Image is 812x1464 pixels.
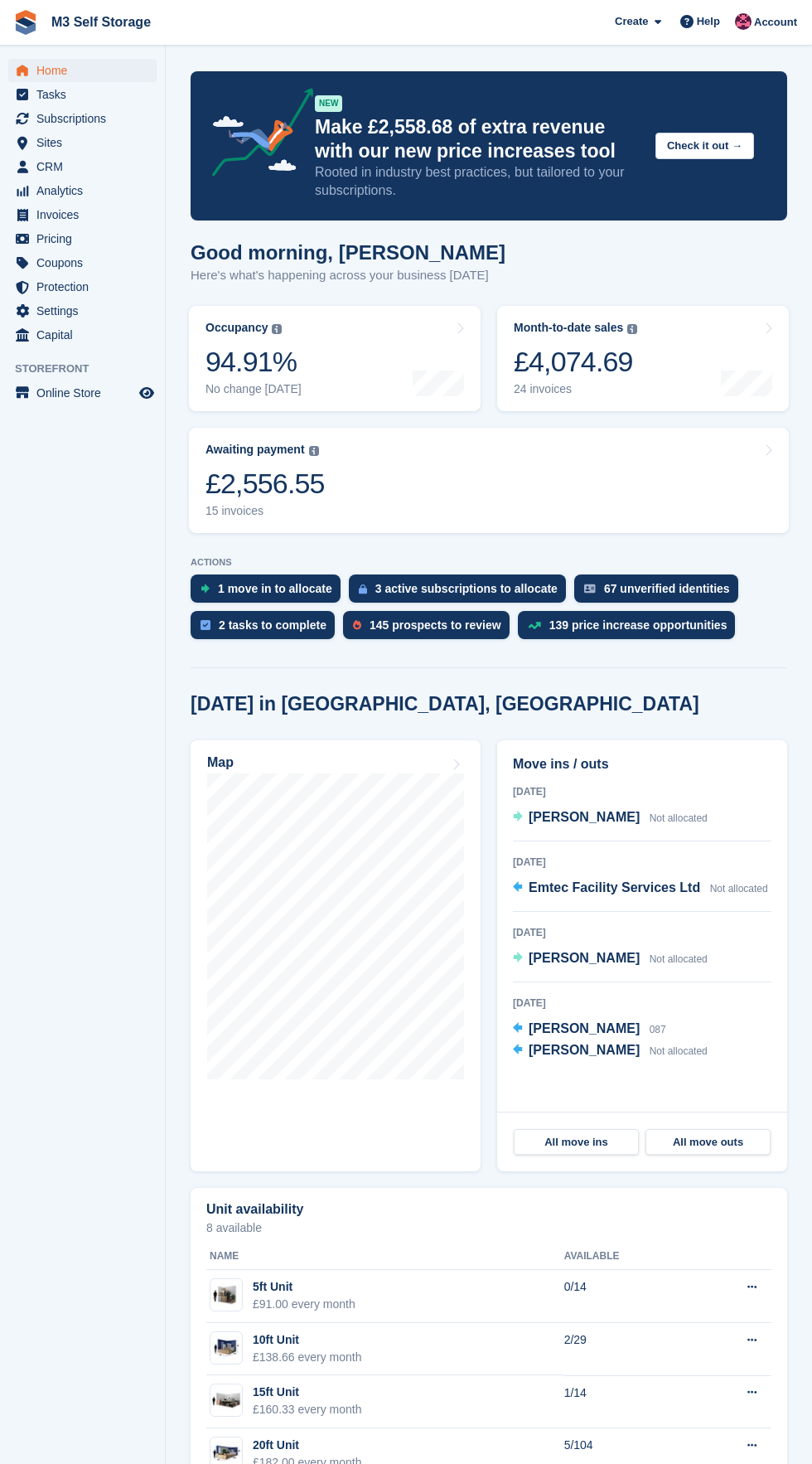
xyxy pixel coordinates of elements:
a: Occupancy 94.91% No change [DATE] [189,306,481,411]
td: 1/14 [564,1375,692,1428]
a: [PERSON_NAME] Not allocated [513,807,708,829]
div: [DATE] [513,784,771,799]
a: 2 tasks to complete [191,611,343,647]
span: Not allocated [650,953,708,965]
a: menu [8,83,157,106]
a: All move outs [645,1129,771,1156]
a: All move ins [514,1129,639,1156]
span: Storefront [15,361,165,377]
span: [PERSON_NAME] [529,810,640,824]
div: 139 price increase opportunities [549,618,727,632]
div: Occupancy [205,321,268,335]
a: menu [8,179,157,202]
div: 10ft Unit [253,1331,362,1349]
div: [DATE] [513,855,771,870]
a: [PERSON_NAME] Not allocated [513,1040,708,1062]
span: Coupons [36,251,136,274]
span: [PERSON_NAME] [529,951,640,965]
div: 3 active subscriptions to allocate [375,582,558,595]
td: 0/14 [564,1270,692,1323]
h1: Good morning, [PERSON_NAME] [191,241,505,264]
div: £4,074.69 [514,345,637,379]
th: Available [564,1243,692,1270]
p: Here's what's happening across your business [DATE] [191,266,505,285]
p: 8 available [206,1222,771,1234]
span: Protection [36,275,136,298]
a: 1 move in to allocate [191,574,349,611]
span: Emtec Facility Services Ltd [529,880,700,894]
span: Home [36,59,136,82]
a: menu [8,299,157,322]
div: 1 move in to allocate [218,582,332,595]
a: 67 unverified identities [574,574,747,611]
div: £2,556.55 [205,467,325,501]
button: Check it out → [655,133,754,160]
img: 10-ft-container.jpg [210,1336,242,1360]
p: Make £2,558.68 of extra revenue with our new price increases tool [315,115,642,163]
td: 2/29 [564,1323,692,1376]
span: [PERSON_NAME] [529,1021,640,1035]
span: Not allocated [650,1045,708,1057]
img: active_subscription_to_allocate_icon-d502201f5373d7db506a760aba3b589e785aa758c864c3986d89f69b8ff3... [359,584,367,594]
a: menu [8,227,157,250]
a: 139 price increase opportunities [518,611,744,647]
img: icon-info-grey-7440780725fd019a000dd9b08b2336e03edf1995a4989e88bcd33f0948082b44.svg [309,446,319,456]
span: Subscriptions [36,107,136,130]
div: £138.66 every month [253,1349,362,1366]
h2: [DATE] in [GEOGRAPHIC_DATA], [GEOGRAPHIC_DATA] [191,693,699,715]
img: Nick Jones [735,13,752,30]
h2: Move ins / outs [513,754,771,774]
img: price-adjustments-announcement-icon-8257ccfd72463d97f412b2fc003d46551f7dbcb40ab6d574587a9cd5c0d94... [198,88,314,182]
a: [PERSON_NAME] Not allocated [513,948,708,970]
a: menu [8,59,157,82]
a: menu [8,203,157,226]
a: menu [8,155,157,178]
a: Map [191,740,481,1171]
span: Online Store [36,381,136,405]
a: Month-to-date sales £4,074.69 24 invoices [497,306,789,411]
a: Preview store [137,383,157,403]
div: [DATE] [513,996,771,1011]
div: NEW [315,95,342,112]
a: Emtec Facility Services Ltd Not allocated [513,878,768,899]
div: 145 prospects to review [370,618,501,632]
img: 125-sqft-unit.jpg [210,1389,242,1413]
div: Month-to-date sales [514,321,623,335]
div: 67 unverified identities [604,582,730,595]
span: Capital [36,323,136,347]
span: Pricing [36,227,136,250]
div: £91.00 every month [253,1296,355,1313]
div: No change [DATE] [205,382,302,396]
span: Tasks [36,83,136,106]
span: Analytics [36,179,136,202]
span: [PERSON_NAME] [529,1043,640,1057]
a: menu [8,323,157,347]
img: task-75834270c22a3079a89374b754ae025e5fb1db73e45f91037f5363f120a921f8.svg [201,620,210,630]
span: Not allocated [710,883,768,894]
div: 15 invoices [205,504,325,518]
th: Name [206,1243,564,1270]
div: Awaiting payment [205,443,305,457]
p: Rooted in industry best practices, but tailored to your subscriptions. [315,163,642,200]
p: ACTIONS [191,557,787,568]
span: Help [697,13,720,30]
div: £160.33 every month [253,1401,362,1418]
a: Awaiting payment £2,556.55 15 invoices [189,428,789,533]
img: move_ins_to_allocate_icon-fdf77a2bb77ea45bf5b3d319d69a93e2d87916cf1d5bf7949dd705db3b84f3ca.svg [201,584,210,594]
img: 32-sqft-unit.jpg [210,1283,242,1307]
img: stora-icon-8386f47178a22dfd0bd8f6a31ec36ba5ce8667c1dd55bd0f319d3a0aa187defe.svg [13,10,38,35]
a: menu [8,381,157,405]
div: 5ft Unit [253,1278,355,1296]
div: [DATE] [513,925,771,940]
span: Sites [36,131,136,154]
img: price_increase_opportunities-93ffe204e8149a01c8c9dc8f82e8f89637d9d84a8eef4429ea346261dce0b2c0.svg [528,622,541,629]
div: 2 tasks to complete [219,618,326,632]
div: 94.91% [205,345,302,379]
img: verify_identity-adf6edd0f0f0b5bbfe63781bf79b02c33cf7c696d77639b501bdc392416b5a36.svg [584,584,596,594]
span: CRM [36,155,136,178]
a: 3 active subscriptions to allocate [349,574,574,611]
img: icon-info-grey-7440780725fd019a000dd9b08b2336e03edf1995a4989e88bcd33f0948082b44.svg [272,324,282,334]
h2: Map [207,755,234,770]
span: Account [754,14,797,31]
a: menu [8,131,157,154]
